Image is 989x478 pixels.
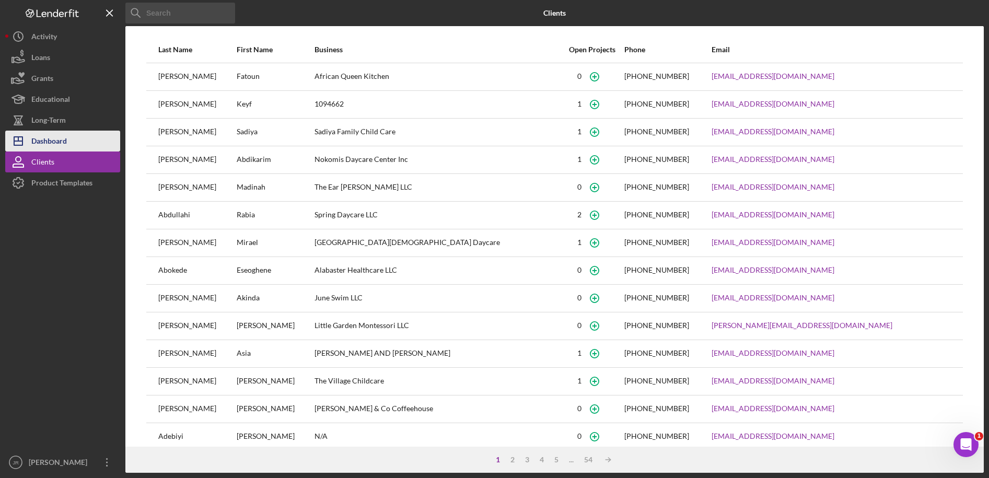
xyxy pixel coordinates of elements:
[624,211,689,219] div: [PHONE_NUMBER]
[5,452,120,473] button: JR[PERSON_NAME]
[712,321,892,330] a: [PERSON_NAME][EMAIL_ADDRESS][DOMAIN_NAME]
[5,47,120,68] button: Loans
[237,341,314,367] div: Asia
[577,100,581,108] div: 1
[237,368,314,394] div: [PERSON_NAME]
[315,424,560,450] div: N/A
[624,349,689,357] div: [PHONE_NUMBER]
[315,230,560,256] div: [GEOGRAPHIC_DATA][DEMOGRAPHIC_DATA] Daycare
[158,147,236,173] div: [PERSON_NAME]
[577,294,581,302] div: 0
[624,294,689,302] div: [PHONE_NUMBER]
[5,110,120,131] button: Long-Term
[712,211,834,219] a: [EMAIL_ADDRESS][DOMAIN_NAME]
[237,119,314,145] div: Sadiya
[712,404,834,413] a: [EMAIL_ADDRESS][DOMAIN_NAME]
[624,155,689,164] div: [PHONE_NUMBER]
[158,91,236,118] div: [PERSON_NAME]
[579,456,598,464] div: 54
[315,202,560,228] div: Spring Daycare LLC
[26,452,94,475] div: [PERSON_NAME]
[237,64,314,90] div: Fatoun
[5,68,120,89] button: Grants
[125,3,235,24] input: Search
[543,9,566,17] b: Clients
[237,230,314,256] div: Mirael
[712,100,834,108] a: [EMAIL_ADDRESS][DOMAIN_NAME]
[534,456,549,464] div: 4
[237,258,314,284] div: Eseoghene
[712,183,834,191] a: [EMAIL_ADDRESS][DOMAIN_NAME]
[315,174,560,201] div: The Ear [PERSON_NAME] LLC
[237,202,314,228] div: Rabia
[624,72,689,80] div: [PHONE_NUMBER]
[712,349,834,357] a: [EMAIL_ADDRESS][DOMAIN_NAME]
[237,424,314,450] div: [PERSON_NAME]
[577,72,581,80] div: 0
[624,266,689,274] div: [PHONE_NUMBER]
[5,89,120,110] button: Educational
[5,131,120,151] button: Dashboard
[624,238,689,247] div: [PHONE_NUMBER]
[315,147,560,173] div: Nokomis Daycare Center Inc
[712,45,951,54] div: Email
[712,127,834,136] a: [EMAIL_ADDRESS][DOMAIN_NAME]
[158,174,236,201] div: [PERSON_NAME]
[520,456,534,464] div: 3
[624,377,689,385] div: [PHONE_NUMBER]
[712,155,834,164] a: [EMAIL_ADDRESS][DOMAIN_NAME]
[158,313,236,339] div: [PERSON_NAME]
[158,202,236,228] div: Abdullahi
[158,119,236,145] div: [PERSON_NAME]
[953,432,979,457] iframe: Intercom live chat
[158,64,236,90] div: [PERSON_NAME]
[577,266,581,274] div: 0
[975,432,983,440] span: 1
[31,151,54,175] div: Clients
[237,45,314,54] div: First Name
[315,45,560,54] div: Business
[577,404,581,413] div: 0
[491,456,505,464] div: 1
[237,147,314,173] div: Abdikarim
[577,432,581,440] div: 0
[561,45,623,54] div: Open Projects
[315,396,560,422] div: [PERSON_NAME] & Co Coffeehouse
[31,172,92,196] div: Product Templates
[237,91,314,118] div: Keyf
[315,119,560,145] div: Sadiya Family Child Care
[577,155,581,164] div: 1
[31,26,57,50] div: Activity
[712,238,834,247] a: [EMAIL_ADDRESS][DOMAIN_NAME]
[31,110,66,133] div: Long-Term
[624,100,689,108] div: [PHONE_NUMBER]
[5,151,120,172] button: Clients
[31,47,50,71] div: Loans
[624,183,689,191] div: [PHONE_NUMBER]
[712,432,834,440] a: [EMAIL_ADDRESS][DOMAIN_NAME]
[577,238,581,247] div: 1
[549,456,564,464] div: 5
[158,424,236,450] div: Adebiyi
[315,91,560,118] div: 1094662
[315,258,560,284] div: Alabaster Healthcare LLC
[624,321,689,330] div: [PHONE_NUMBER]
[315,368,560,394] div: The Village Childcare
[315,64,560,90] div: African Queen Kitchen
[158,230,236,256] div: [PERSON_NAME]
[712,294,834,302] a: [EMAIL_ADDRESS][DOMAIN_NAME]
[5,26,120,47] button: Activity
[5,172,120,193] button: Product Templates
[712,266,834,274] a: [EMAIL_ADDRESS][DOMAIN_NAME]
[564,456,579,464] div: ...
[712,72,834,80] a: [EMAIL_ADDRESS][DOMAIN_NAME]
[237,313,314,339] div: [PERSON_NAME]
[577,377,581,385] div: 1
[315,313,560,339] div: Little Garden Montessori LLC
